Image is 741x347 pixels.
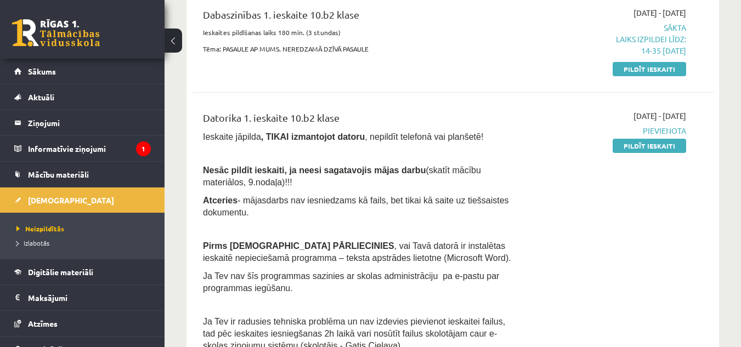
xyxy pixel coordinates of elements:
span: Izlabotās [16,238,49,247]
div: Datorika 1. ieskaite 10.b2 klase [203,110,519,130]
legend: Maksājumi [28,285,151,310]
span: Pievienota [536,125,686,136]
a: Informatīvie ziņojumi1 [14,136,151,161]
legend: Ziņojumi [28,110,151,135]
a: Ziņojumi [14,110,151,135]
span: - mājasdarbs nav iesniedzams kā fails, bet tikai kā saite uz tiešsaistes dokumentu. [203,196,509,217]
span: Aktuāli [28,92,54,102]
span: Digitālie materiāli [28,267,93,277]
div: Dabaszinības 1. ieskaite 10.b2 klase [203,7,519,27]
i: 1 [136,141,151,156]
span: Neizpildītās [16,224,64,233]
span: Sākums [28,66,56,76]
span: , vai Tavā datorā ir instalētas ieskaitē nepieciešamā programma – teksta apstrādes lietotne (Micr... [203,241,511,263]
b: Atceries [203,196,237,205]
a: Atzīmes [14,311,151,336]
a: Izlabotās [16,238,154,248]
span: Mācību materiāli [28,169,89,179]
p: Tēma: PASAULE AP MUMS. NEREDZAMĀ DZĪVĀ PASAULE [203,44,519,54]
b: , TIKAI izmantojot datoru [261,132,365,141]
span: Ieskaite jāpilda , nepildīt telefonā vai planšetē! [203,132,483,141]
span: Ja Tev nav šīs programmas sazinies ar skolas administrāciju pa e-pastu par programmas iegūšanu. [203,271,499,293]
a: Maksājumi [14,285,151,310]
span: Sākta [536,22,686,56]
span: [DATE] - [DATE] [633,110,686,122]
span: [DEMOGRAPHIC_DATA] [28,195,114,205]
a: Mācību materiāli [14,162,151,187]
a: Sākums [14,59,151,84]
legend: Informatīvie ziņojumi [28,136,151,161]
a: Neizpildītās [16,224,154,234]
p: Laiks izpildei līdz: 14-35 [DATE] [536,33,686,56]
span: Nesāc pildīt ieskaiti, ja neesi sagatavojis mājas darbu [203,166,426,175]
a: Pildīt ieskaiti [613,62,686,76]
a: Pildīt ieskaiti [613,139,686,153]
span: (skatīt mācību materiālos, 9.nodaļa)!!! [203,166,481,187]
a: [DEMOGRAPHIC_DATA] [14,187,151,213]
span: [DATE] - [DATE] [633,7,686,19]
span: Pirms [DEMOGRAPHIC_DATA] PĀRLIECINIES [203,241,394,251]
p: Ieskaites pildīšanas laiks 180 min. (3 stundas) [203,27,519,37]
a: Rīgas 1. Tālmācības vidusskola [12,19,100,47]
a: Digitālie materiāli [14,259,151,285]
a: Aktuāli [14,84,151,110]
span: Atzīmes [28,318,58,328]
